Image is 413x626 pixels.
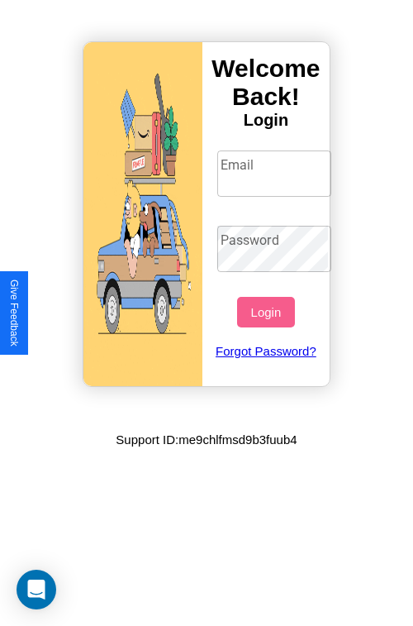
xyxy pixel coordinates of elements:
[83,42,202,386] img: gif
[209,327,324,375] a: Forgot Password?
[8,280,20,346] div: Give Feedback
[116,428,297,451] p: Support ID: me9chlfmsd9b3fuub4
[202,55,330,111] h3: Welcome Back!
[17,570,56,609] div: Open Intercom Messenger
[202,111,330,130] h4: Login
[237,297,294,327] button: Login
